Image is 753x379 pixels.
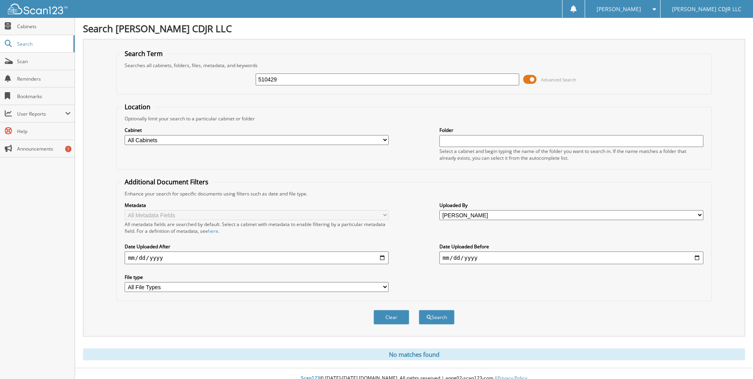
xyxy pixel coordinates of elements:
label: Folder [439,127,703,133]
input: start [125,251,389,264]
span: Scan [17,58,71,65]
img: scan123-logo-white.svg [8,4,67,14]
legend: Location [121,102,154,111]
label: Cabinet [125,127,389,133]
span: Advanced Search [541,77,576,83]
label: File type [125,274,389,280]
span: [PERSON_NAME] [597,7,641,12]
span: User Reports [17,110,65,117]
div: 7 [65,146,71,152]
button: Search [419,310,454,325]
label: Date Uploaded Before [439,243,703,250]
label: Metadata [125,202,389,209]
div: No matches found [83,348,745,360]
span: Reminders [17,75,71,82]
input: end [439,251,703,264]
label: Uploaded By [439,202,703,209]
div: Searches all cabinets, folders, files, metadata, and keywords [121,62,707,69]
legend: Additional Document Filters [121,178,212,186]
div: Enhance your search for specific documents using filters such as date and file type. [121,190,707,197]
div: Select a cabinet and begin typing the name of the folder you want to search in. If the name match... [439,148,703,161]
span: [PERSON_NAME] CDJR LLC [672,7,741,12]
button: Clear [374,310,409,325]
span: Announcements [17,145,71,152]
div: All metadata fields are searched by default. Select a cabinet with metadata to enable filtering b... [125,221,389,234]
span: Help [17,128,71,135]
a: here [208,228,218,234]
span: Search [17,41,69,47]
span: Bookmarks [17,93,71,100]
legend: Search Term [121,49,167,58]
div: Optionally limit your search to a particular cabinet or folder [121,115,707,122]
h1: Search [PERSON_NAME] CDJR LLC [83,22,745,35]
span: Cabinets [17,23,71,30]
label: Date Uploaded After [125,243,389,250]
